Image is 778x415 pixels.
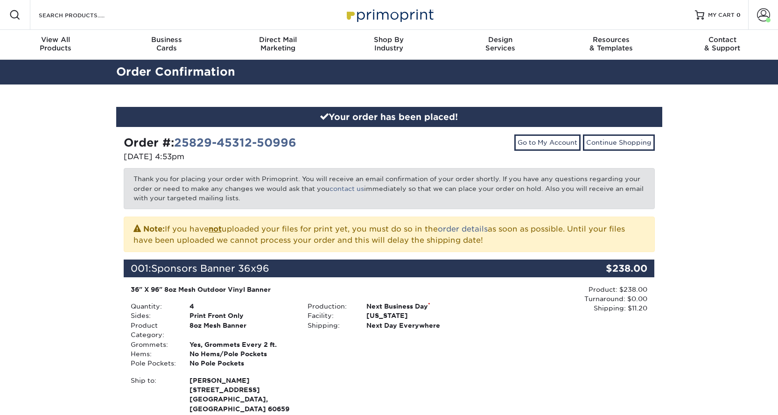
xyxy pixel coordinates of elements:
div: No Pole Pockets [182,359,301,368]
a: Resources& Templates [556,30,667,60]
p: If you have uploaded your files for print yet, you must do so in the as soon as possible. Until y... [133,223,645,246]
div: Product: $238.00 Turnaround: $0.00 Shipping: $11.20 [477,285,647,313]
div: Your order has been placed! [116,107,662,127]
iframe: Google Customer Reviews [2,387,79,412]
div: $238.00 [566,260,655,277]
div: 001: [124,260,566,277]
span: Sponsors Banner 36x96 [151,263,269,274]
div: Marketing [222,35,333,52]
a: Continue Shopping [583,134,655,150]
div: Pole Pockets: [124,359,182,368]
a: order details [438,225,488,233]
p: Thank you for placing your order with Primoprint. You will receive an email confirmation of your ... [124,168,655,209]
span: [STREET_ADDRESS] [189,385,294,394]
div: Yes, Grommets Every 2 ft. [182,340,301,349]
a: Direct MailMarketing [222,30,333,60]
span: Design [445,35,556,44]
span: Business [111,35,222,44]
h2: Order Confirmation [109,63,669,81]
a: Shop ByIndustry [333,30,444,60]
span: Direct Mail [222,35,333,44]
div: Hems: [124,349,182,359]
a: Go to My Account [514,134,581,150]
strong: Note: [143,225,165,233]
div: & Support [667,35,778,52]
div: 4 [182,302,301,311]
a: Contact& Support [667,30,778,60]
div: Facility: [301,311,359,320]
div: Grommets: [124,340,182,349]
div: 8oz Mesh Banner [182,321,301,340]
div: Quantity: [124,302,182,311]
span: [PERSON_NAME] [189,376,294,385]
div: Next Day Everywhere [359,321,477,330]
div: Product Category: [124,321,182,340]
strong: [GEOGRAPHIC_DATA], [GEOGRAPHIC_DATA] 60659 [189,376,294,413]
span: Resources [556,35,667,44]
input: SEARCH PRODUCTS..... [38,9,129,21]
div: Services [445,35,556,52]
strong: Order #: [124,136,296,149]
div: 36" X 96" 8oz Mesh Outdoor Vinyl Banner [131,285,471,294]
div: & Templates [556,35,667,52]
span: MY CART [708,11,735,19]
iframe: Intercom live chat [746,383,769,406]
a: DesignServices [445,30,556,60]
b: not [209,225,222,233]
div: Production: [301,302,359,311]
div: Industry [333,35,444,52]
div: No Hems/Pole Pockets [182,349,301,359]
div: Ship to: [124,376,182,414]
a: 25829-45312-50996 [174,136,296,149]
img: Primoprint [343,5,436,25]
div: Cards [111,35,222,52]
div: [US_STATE] [359,311,477,320]
div: Print Front Only [182,311,301,320]
div: Sides: [124,311,182,320]
span: Contact [667,35,778,44]
p: [DATE] 4:53pm [124,151,382,162]
div: Shipping: [301,321,359,330]
div: Next Business Day [359,302,477,311]
a: contact us [329,185,364,192]
span: Shop By [333,35,444,44]
span: 0 [736,12,741,18]
a: BusinessCards [111,30,222,60]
